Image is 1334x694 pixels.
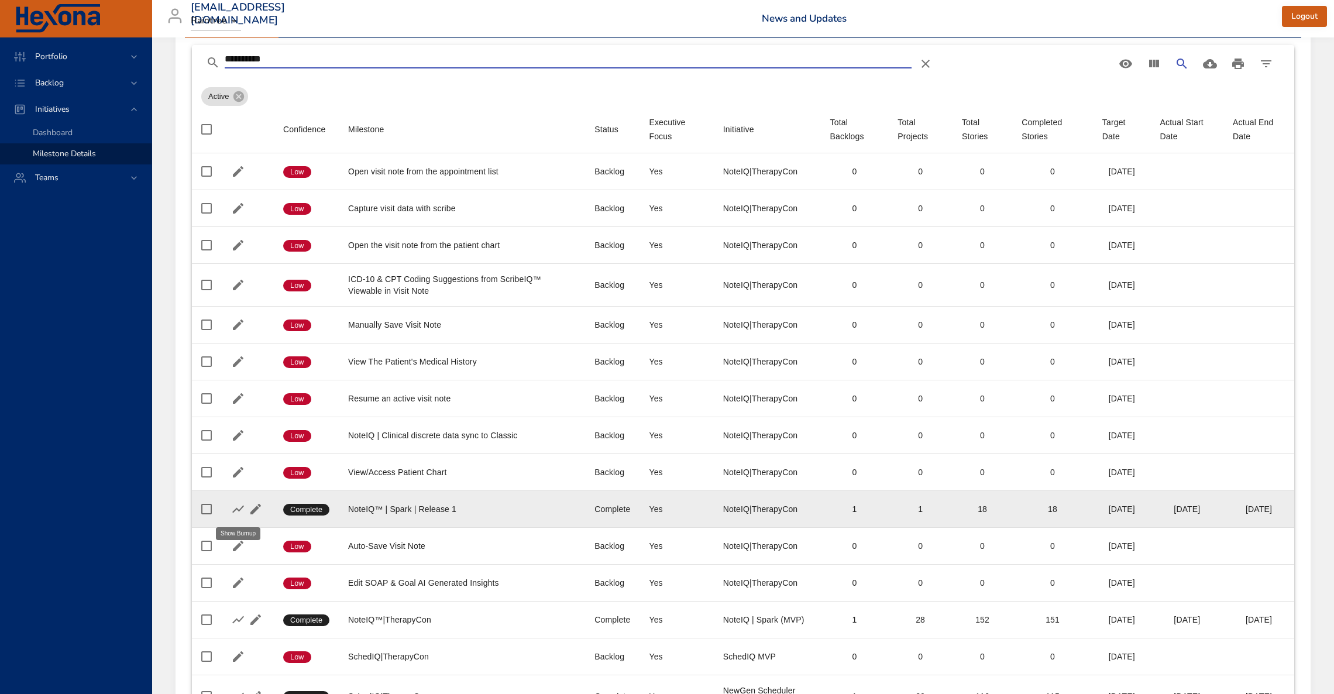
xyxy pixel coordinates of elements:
div: [DATE] [1102,166,1142,177]
div: 0 [830,202,879,214]
div: 0 [830,356,879,367]
span: Low [283,578,311,589]
div: NoteIQ|TherapyCon [723,166,812,177]
div: Total Backlogs [830,115,879,143]
div: NoteIQ|TherapyCon [723,577,812,589]
div: 0 [1022,279,1084,291]
button: Filter Table [1252,50,1280,78]
div: Status [594,122,618,136]
div: Yes [649,356,704,367]
button: Edit Milestone Details [229,353,247,370]
div: 151 [1022,614,1084,626]
span: Complete [283,504,329,515]
div: [DATE] [1102,651,1142,662]
span: Total Stories [962,115,1003,143]
div: 0 [830,430,879,441]
div: Sort [1233,115,1285,143]
div: 0 [830,166,879,177]
div: 0 [830,466,879,478]
div: NoteIQ|TherapyCon [723,279,812,291]
span: Initiatives [26,104,79,115]
div: 152 [962,614,1003,626]
div: Sort [830,115,879,143]
a: News and Updates [762,12,847,25]
span: Status [594,122,630,136]
div: 0 [830,239,879,251]
button: Edit Milestone Details [229,390,247,407]
div: Backlog [594,466,630,478]
div: 0 [898,166,943,177]
span: Dashboard [33,127,73,138]
button: Edit Milestone Details [229,236,247,254]
span: Backlog [26,77,73,88]
div: Milestone [348,122,384,136]
div: 0 [830,540,879,552]
div: [DATE] [1102,503,1142,515]
div: NoteIQ™ | Spark | Release 1 [348,503,576,515]
div: 0 [962,577,1003,589]
div: 0 [962,430,1003,441]
div: 0 [1022,393,1084,404]
h3: [EMAIL_ADDRESS][DOMAIN_NAME] [191,1,285,26]
div: Backlog [594,430,630,441]
div: View The Patient's Medical History [348,356,576,367]
div: Sort [723,122,754,136]
div: NoteIQ|TherapyCon [723,466,812,478]
div: 0 [898,356,943,367]
button: Edit Milestone Details [229,200,247,217]
span: Total Projects [898,115,943,143]
button: View Columns [1140,50,1168,78]
div: NoteIQ™|TherapyCon [348,614,576,626]
div: 1 [898,503,943,515]
div: [DATE] [1102,614,1142,626]
span: Complete [283,615,329,626]
div: [DATE] [1102,239,1142,251]
div: 0 [898,279,943,291]
div: Executive Focus [649,115,704,143]
div: Yes [649,166,704,177]
div: Backlog [594,279,630,291]
span: Active [201,91,236,102]
button: Show Burnup [229,611,247,628]
div: Yes [649,651,704,662]
div: 0 [962,202,1003,214]
button: Print [1224,50,1252,78]
div: 0 [1022,651,1084,662]
div: [DATE] [1160,614,1215,626]
div: NoteIQ | Spark (MVP) [723,614,812,626]
button: Search [1168,50,1196,78]
div: Yes [649,503,704,515]
div: View/Access Patient Chart [348,466,576,478]
div: Raintree [191,12,241,30]
span: Initiative [723,122,812,136]
div: 18 [962,503,1003,515]
input: Search [225,50,912,68]
div: [DATE] [1102,356,1142,367]
div: 0 [898,202,943,214]
div: Open visit note from the appointment list [348,166,576,177]
div: 0 [962,166,1003,177]
button: Edit Milestone Details [229,537,247,555]
div: Resume an active visit note [348,393,576,404]
div: 0 [830,279,879,291]
div: 0 [898,466,943,478]
div: Complete [594,614,630,626]
div: 0 [898,651,943,662]
button: Edit Milestone Details [229,276,247,294]
div: Manually Save Visit Note [348,319,576,331]
div: Backlog [594,651,630,662]
span: Confidence [283,122,329,136]
span: Low [283,167,311,177]
span: Low [283,357,311,367]
div: 0 [962,466,1003,478]
div: Actual End Date [1233,115,1285,143]
div: 0 [1022,319,1084,331]
div: Edit SOAP & Goal AI Generated Insights [348,577,576,589]
div: ICD-10 & CPT Coding Suggestions from ScribeIQ™ Viewable in Visit Note [348,273,576,297]
div: Actual Start Date [1160,115,1215,143]
span: Teams [26,172,68,183]
div: 28 [898,614,943,626]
